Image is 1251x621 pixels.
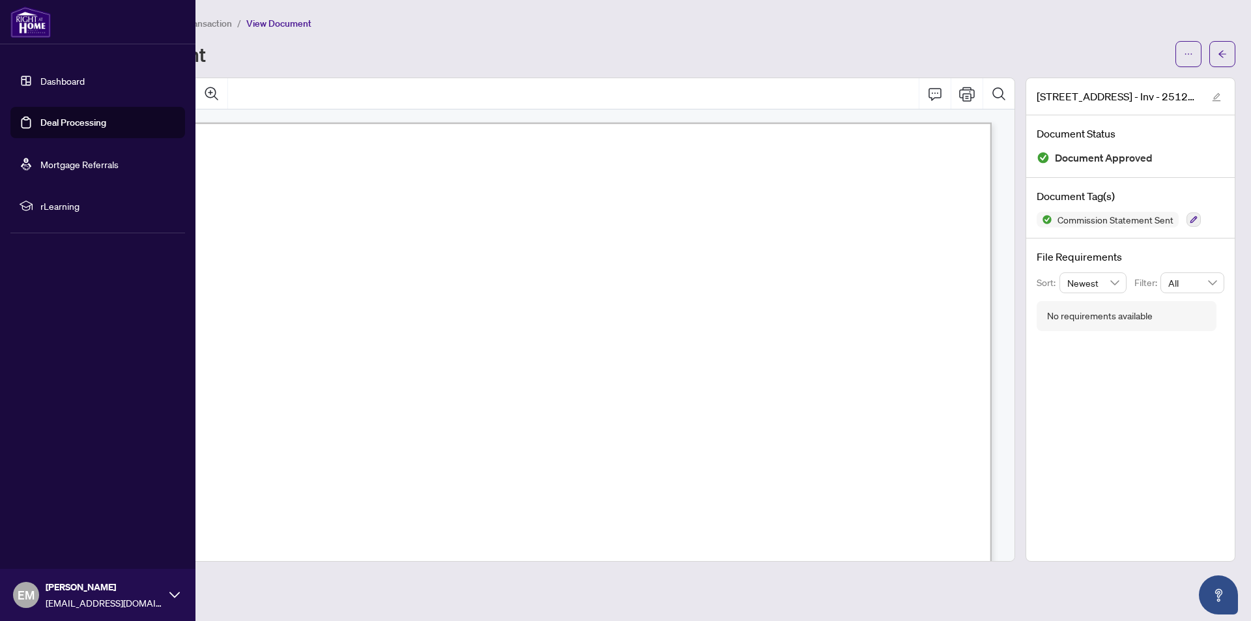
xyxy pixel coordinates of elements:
h4: Document Tag(s) [1037,188,1224,204]
span: ellipsis [1184,50,1193,59]
span: rLearning [40,199,176,213]
span: Newest [1067,273,1119,293]
img: logo [10,7,51,38]
img: Status Icon [1037,212,1052,227]
span: [PERSON_NAME] [46,580,163,594]
button: Open asap [1199,575,1238,614]
h4: Document Status [1037,126,1224,141]
span: [STREET_ADDRESS] - Inv - 2512987.pdf [1037,89,1200,104]
li: / [237,16,241,31]
span: Document Approved [1055,149,1153,167]
span: EM [18,586,35,604]
a: Deal Processing [40,117,106,128]
p: Sort: [1037,276,1059,290]
a: Mortgage Referrals [40,158,119,170]
span: edit [1212,93,1221,102]
div: No requirements available [1047,309,1153,323]
a: Dashboard [40,75,85,87]
span: View Document [246,18,311,29]
span: Commission Statement Sent [1052,215,1179,224]
p: Filter: [1134,276,1160,290]
span: [EMAIL_ADDRESS][DOMAIN_NAME] [46,596,163,610]
img: Document Status [1037,151,1050,164]
span: All [1168,273,1216,293]
span: arrow-left [1218,50,1227,59]
h4: File Requirements [1037,249,1224,265]
span: View Transaction [162,18,232,29]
